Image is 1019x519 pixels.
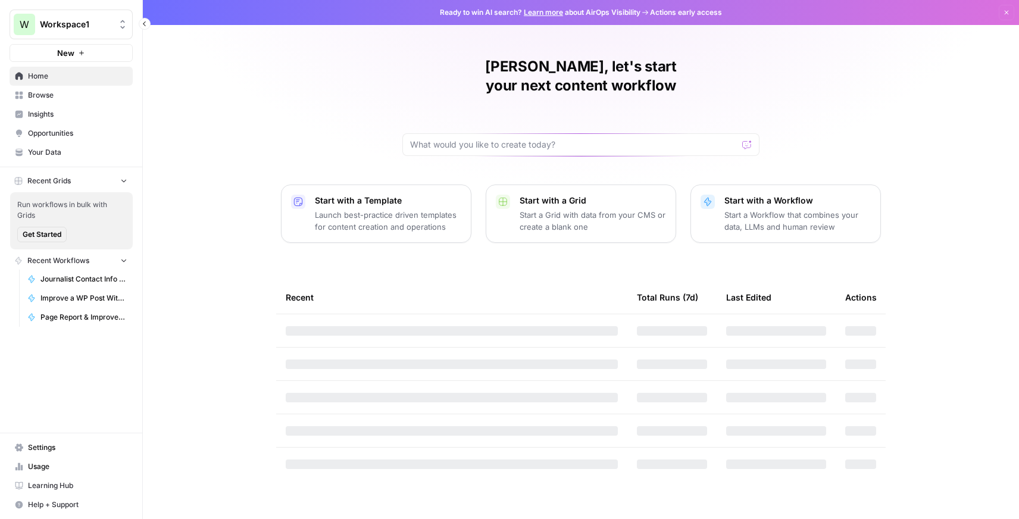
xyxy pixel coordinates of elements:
[10,105,133,124] a: Insights
[724,195,871,207] p: Start with a Workflow
[726,281,771,314] div: Last Edited
[10,172,133,190] button: Recent Grids
[520,209,666,233] p: Start a Grid with data from your CMS or create a blank one
[650,7,722,18] span: Actions early access
[10,438,133,457] a: Settings
[28,461,127,472] span: Usage
[22,270,133,289] a: Journalist Contact Info Finder v2 (LLM Based) - beta gm
[10,67,133,86] a: Home
[28,71,127,82] span: Home
[40,274,127,284] span: Journalist Contact Info Finder v2 (LLM Based) - beta gm
[440,7,640,18] span: Ready to win AI search? about AirOps Visibility
[10,143,133,162] a: Your Data
[57,47,74,59] span: New
[524,8,563,17] a: Learn more
[10,252,133,270] button: Recent Workflows
[17,199,126,221] span: Run workflows in bulk with Grids
[410,139,737,151] input: What would you like to create today?
[10,86,133,105] a: Browse
[637,281,698,314] div: Total Runs (7d)
[315,195,461,207] p: Start with a Template
[281,185,471,243] button: Start with a TemplateLaunch best-practice driven templates for content creation and operations
[28,109,127,120] span: Insights
[28,147,127,158] span: Your Data
[286,281,618,314] div: Recent
[20,17,29,32] span: W
[486,185,676,243] button: Start with a GridStart a Grid with data from your CMS or create a blank one
[40,18,112,30] span: Workspace1
[28,480,127,491] span: Learning Hub
[28,90,127,101] span: Browse
[10,44,133,62] button: New
[10,124,133,143] a: Opportunities
[22,308,133,327] a: Page Report & Improvements Based on GSC Data (Beta)
[27,176,71,186] span: Recent Grids
[315,209,461,233] p: Launch best-practice driven templates for content creation and operations
[40,312,127,323] span: Page Report & Improvements Based on GSC Data (Beta)
[40,293,127,304] span: Improve a WP Post With Google Guidelines (LUSPS Prod Beta)
[28,128,127,139] span: Opportunities
[402,57,759,95] h1: [PERSON_NAME], let's start your next content workflow
[10,495,133,514] button: Help + Support
[28,499,127,510] span: Help + Support
[22,289,133,308] a: Improve a WP Post With Google Guidelines (LUSPS Prod Beta)
[10,10,133,39] button: Workspace: Workspace1
[724,209,871,233] p: Start a Workflow that combines your data, LLMs and human review
[23,229,61,240] span: Get Started
[690,185,881,243] button: Start with a WorkflowStart a Workflow that combines your data, LLMs and human review
[17,227,67,242] button: Get Started
[10,476,133,495] a: Learning Hub
[520,195,666,207] p: Start with a Grid
[10,457,133,476] a: Usage
[28,442,127,453] span: Settings
[27,255,89,266] span: Recent Workflows
[845,281,877,314] div: Actions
